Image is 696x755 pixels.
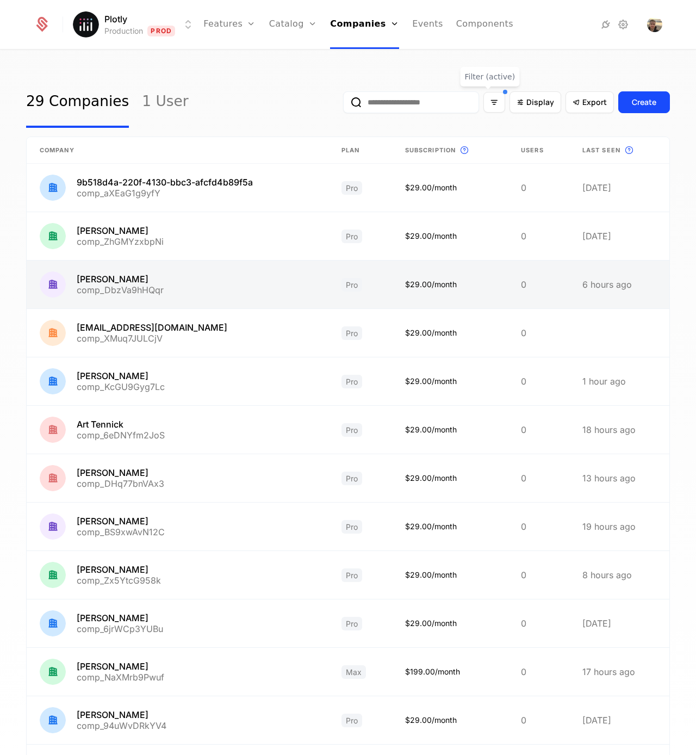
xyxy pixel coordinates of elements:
[461,67,520,86] div: Filter (active)
[483,92,505,113] button: Filter options
[565,91,614,113] button: Export
[26,77,129,128] a: 29 Companies
[76,13,195,36] button: Select environment
[599,18,612,31] a: Integrations
[647,17,662,32] button: Open user button
[73,11,99,38] img: Plotly
[104,13,127,26] span: Plotly
[508,137,569,164] th: Users
[632,97,656,108] div: Create
[526,97,554,108] span: Display
[27,137,328,164] th: Company
[582,97,607,108] span: Export
[142,77,188,128] a: 1 User
[582,146,620,155] span: Last seen
[147,26,175,36] span: Prod
[405,146,456,155] span: Subscription
[509,91,561,113] button: Display
[328,137,392,164] th: Plan
[104,26,143,36] div: Production
[617,18,630,31] a: Settings
[647,17,662,32] img: Chris P
[618,91,670,113] button: Create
